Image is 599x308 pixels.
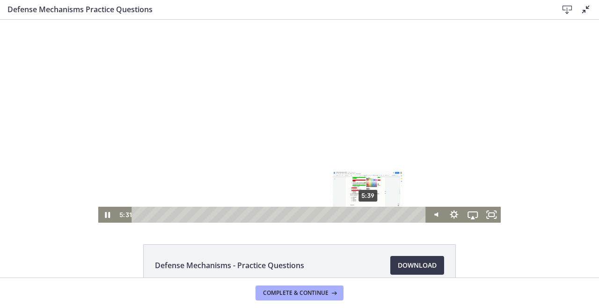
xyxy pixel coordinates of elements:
[263,289,329,297] span: Complete & continue
[426,187,445,203] button: Mute
[482,187,501,203] button: Fullscreen
[256,285,343,300] button: Complete & continue
[398,260,437,271] span: Download
[445,187,463,203] button: Show settings menu
[139,187,421,203] div: Playbar
[98,187,117,203] button: Pause
[7,4,543,15] h3: Defense Mechanisms Practice Questions
[463,187,482,203] button: Airplay
[390,256,444,275] a: Download
[155,260,304,271] span: Defense Mechanisms - Practice Questions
